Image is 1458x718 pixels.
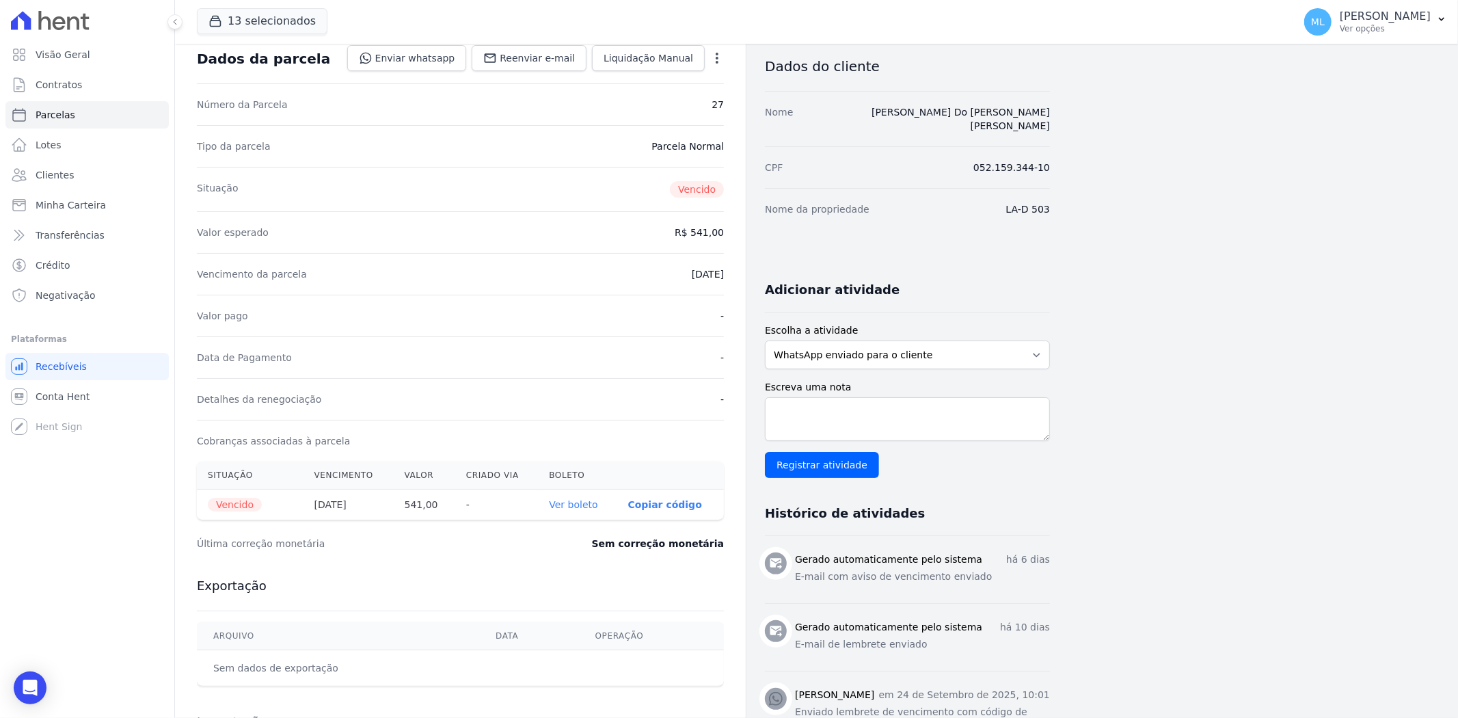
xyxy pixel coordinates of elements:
[592,537,724,550] dd: Sem correção monetária
[36,48,90,62] span: Visão Geral
[765,323,1050,338] label: Escolha a atividade
[720,393,724,406] dd: -
[765,282,900,298] h3: Adicionar atividade
[197,181,239,198] dt: Situação
[197,351,292,364] dt: Data de Pagamento
[197,393,322,406] dt: Detalhes da renegociação
[36,108,75,122] span: Parcelas
[5,252,169,279] a: Crédito
[1006,553,1050,567] p: há 6 dias
[670,181,724,198] span: Vencido
[197,434,350,448] dt: Cobranças associadas à parcela
[795,570,1050,584] p: E-mail com aviso de vencimento enviado
[651,139,724,153] dd: Parcela Normal
[765,380,1050,395] label: Escreva uma nota
[675,226,724,239] dd: R$ 541,00
[36,360,87,373] span: Recebíveis
[455,490,538,520] th: -
[197,537,509,550] dt: Última correção monetária
[712,98,724,111] dd: 27
[549,499,597,510] a: Ver boleto
[1340,10,1431,23] p: [PERSON_NAME]
[538,462,617,490] th: Boleto
[14,672,46,704] div: Open Intercom Messenger
[197,650,479,687] td: Sem dados de exportação
[36,390,90,403] span: Conta Hent
[973,161,1050,174] dd: 052.159.344-10
[795,637,1050,652] p: E-mail de lembrete enviado
[197,578,724,594] h3: Exportação
[479,622,578,650] th: Data
[5,41,169,68] a: Visão Geral
[1293,3,1458,41] button: ML [PERSON_NAME] Ver opções
[579,622,724,650] th: Operação
[720,351,724,364] dd: -
[765,452,879,478] input: Registrar atividade
[500,51,575,65] span: Reenviar e-mail
[197,8,327,34] button: 13 selecionados
[303,462,394,490] th: Vencimento
[872,107,1050,131] a: [PERSON_NAME] Do [PERSON_NAME] [PERSON_NAME]
[5,353,169,380] a: Recebíveis
[208,498,262,511] span: Vencido
[472,45,586,71] a: Reenviar e-mail
[394,462,455,490] th: Valor
[765,105,793,133] dt: Nome
[1340,23,1431,34] p: Ver opções
[795,688,874,702] h3: [PERSON_NAME]
[197,139,271,153] dt: Tipo da parcela
[720,309,724,323] dd: -
[1000,620,1050,635] p: há 10 dias
[5,282,169,309] a: Negativação
[5,161,169,189] a: Clientes
[197,462,303,490] th: Situação
[765,202,869,216] dt: Nome da propriedade
[1006,202,1050,216] dd: LA-D 503
[394,490,455,520] th: 541,00
[347,45,467,71] a: Enviar whatsapp
[197,226,269,239] dt: Valor esperado
[36,228,105,242] span: Transferências
[36,198,106,212] span: Minha Carteira
[11,331,163,347] div: Plataformas
[36,78,82,92] span: Contratos
[5,101,169,129] a: Parcelas
[197,51,330,67] div: Dados da parcela
[5,383,169,410] a: Conta Hent
[36,258,70,272] span: Crédito
[765,505,925,522] h3: Histórico de atividades
[197,98,288,111] dt: Número da Parcela
[765,161,783,174] dt: CPF
[197,267,307,281] dt: Vencimento da parcela
[795,620,982,635] h3: Gerado automaticamente pelo sistema
[692,267,724,281] dd: [DATE]
[197,309,248,323] dt: Valor pago
[36,289,96,302] span: Negativação
[879,688,1050,702] p: em 24 de Setembro de 2025, 10:01
[628,499,702,510] button: Copiar código
[36,138,62,152] span: Lotes
[5,131,169,159] a: Lotes
[795,553,982,567] h3: Gerado automaticamente pelo sistema
[1311,17,1325,27] span: ML
[455,462,538,490] th: Criado via
[5,191,169,219] a: Minha Carteira
[592,45,705,71] a: Liquidação Manual
[604,51,693,65] span: Liquidação Manual
[36,168,74,182] span: Clientes
[765,58,1050,75] h3: Dados do cliente
[303,490,394,520] th: [DATE]
[197,622,479,650] th: Arquivo
[5,71,169,98] a: Contratos
[5,222,169,249] a: Transferências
